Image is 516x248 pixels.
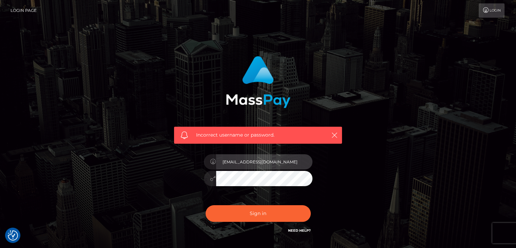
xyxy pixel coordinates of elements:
button: Sign in [206,205,311,222]
img: MassPay Login [226,56,290,108]
a: Need Help? [288,228,311,233]
span: Incorrect username or password. [196,131,320,139]
input: Username... [216,154,312,170]
button: Consent Preferences [8,230,18,241]
a: Login Page [11,3,37,18]
img: Revisit consent button [8,230,18,241]
a: Login [479,3,504,18]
